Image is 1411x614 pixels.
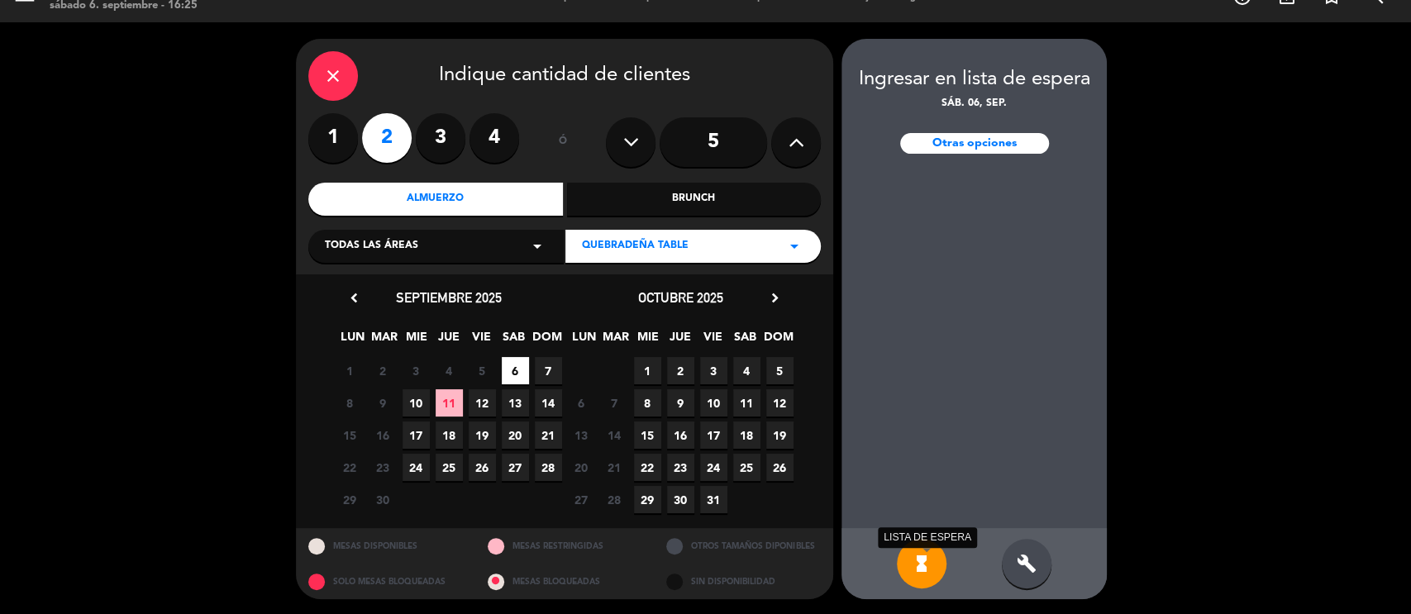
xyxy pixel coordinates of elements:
[325,238,418,255] span: Todas las áreas
[601,389,628,416] span: 7
[436,327,463,355] span: JUE
[308,51,821,101] div: Indique cantidad de clientes
[336,454,364,481] span: 22
[403,357,430,384] span: 3
[535,421,562,449] span: 21
[568,421,595,449] span: 13
[634,421,661,449] span: 15
[733,421,760,449] span: 18
[296,564,475,599] div: SOLO MESAS BLOQUEADAS
[536,113,589,171] div: ó
[733,454,760,481] span: 25
[475,528,655,564] div: MESAS RESTRINGIDAS
[502,389,529,416] span: 13
[654,528,833,564] div: OTROS TAMAÑOS DIPONIBLES
[667,357,694,384] span: 2
[369,454,397,481] span: 23
[296,528,475,564] div: MESAS DISPONIBLES
[601,486,628,513] span: 28
[362,113,412,163] label: 2
[634,357,661,384] span: 1
[634,486,661,513] span: 29
[568,389,595,416] span: 6
[502,421,529,449] span: 20
[1017,554,1037,574] i: build
[436,421,463,449] span: 18
[469,454,496,481] span: 26
[841,64,1107,96] div: Ingresar en lista de espera
[336,421,364,449] span: 15
[308,183,563,216] div: Almuerzo
[667,327,694,355] span: JUE
[603,327,630,355] span: MAR
[468,327,495,355] span: VIE
[634,389,661,416] span: 8
[784,236,804,256] i: arrow_drop_down
[700,357,727,384] span: 3
[323,66,343,86] i: close
[403,327,431,355] span: MIE
[667,421,694,449] span: 16
[371,327,398,355] span: MAR
[396,289,502,306] span: septiembre 2025
[667,454,694,481] span: 23
[470,113,519,163] label: 4
[535,454,562,481] span: 28
[570,327,598,355] span: LUN
[912,554,932,574] i: hourglass_full
[766,289,784,307] i: chevron_right
[700,454,727,481] span: 24
[638,289,723,306] span: octubre 2025
[369,486,397,513] span: 30
[567,183,822,216] div: Brunch
[582,238,689,255] span: QUEBRADEÑA TABLE
[878,527,977,548] div: LISTA DE ESPERA
[527,236,547,256] i: arrow_drop_down
[403,421,430,449] span: 17
[502,454,529,481] span: 27
[500,327,527,355] span: SAB
[369,389,397,416] span: 9
[568,454,595,481] span: 20
[732,327,759,355] span: SAB
[475,564,655,599] div: MESAS BLOQUEADAS
[764,327,791,355] span: DOM
[532,327,560,355] span: DOM
[700,486,727,513] span: 31
[667,389,694,416] span: 9
[733,389,760,416] span: 11
[654,564,833,599] div: SIN DISPONIBILIDAD
[766,454,794,481] span: 26
[700,421,727,449] span: 17
[568,486,595,513] span: 27
[346,289,363,307] i: chevron_left
[700,389,727,416] span: 10
[469,357,496,384] span: 5
[601,421,628,449] span: 14
[733,357,760,384] span: 4
[369,421,397,449] span: 16
[667,486,694,513] span: 30
[336,486,364,513] span: 29
[766,389,794,416] span: 12
[535,357,562,384] span: 7
[308,113,358,163] label: 1
[369,357,397,384] span: 2
[699,327,727,355] span: VIE
[502,357,529,384] span: 6
[469,421,496,449] span: 19
[339,327,366,355] span: LUN
[469,389,496,416] span: 12
[403,389,430,416] span: 10
[436,357,463,384] span: 4
[403,454,430,481] span: 24
[635,327,662,355] span: MIE
[766,357,794,384] span: 5
[841,96,1107,112] div: sáb. 06, sep.
[336,389,364,416] span: 8
[634,454,661,481] span: 22
[535,389,562,416] span: 14
[436,389,463,416] span: 11
[766,421,794,449] span: 19
[601,454,628,481] span: 21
